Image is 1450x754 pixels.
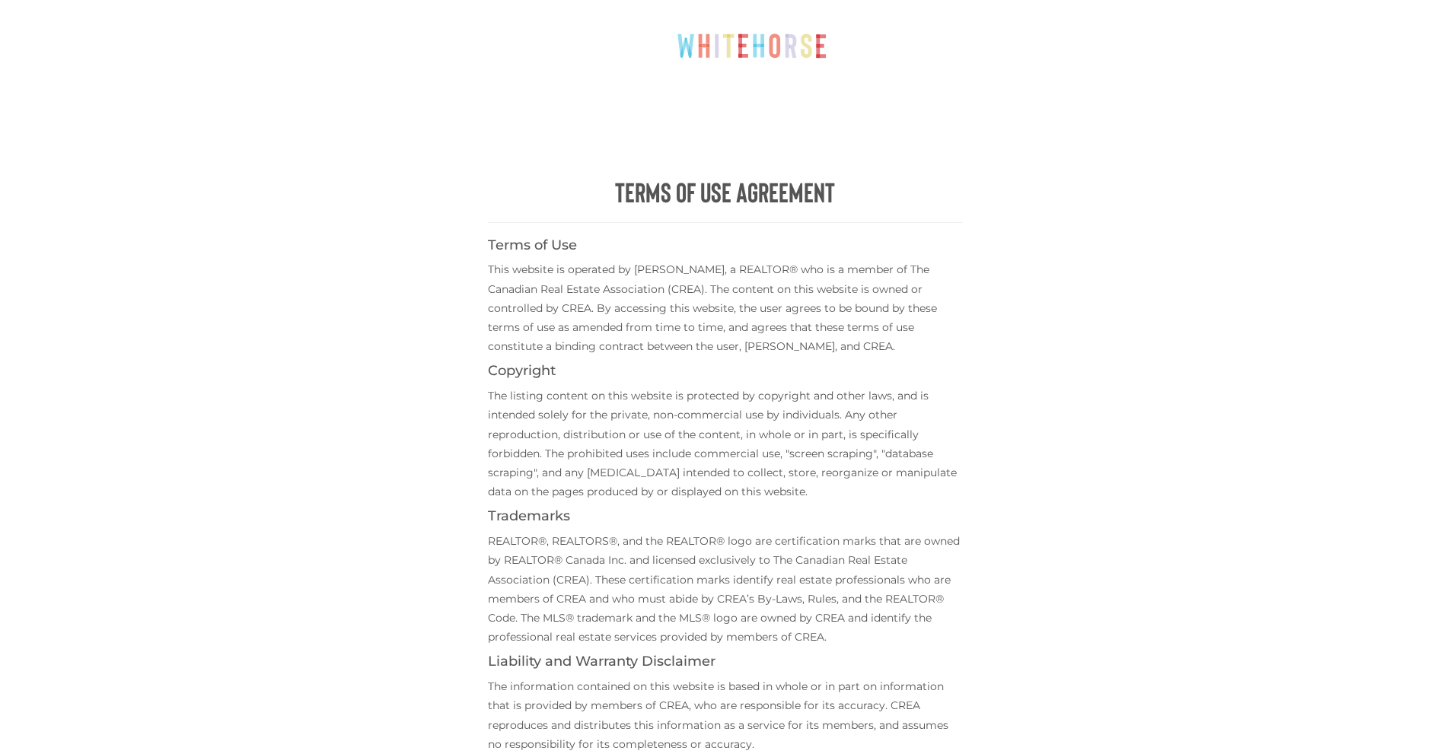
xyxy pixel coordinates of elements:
p: This website is operated by [PERSON_NAME], a REALTOR® who is a member of The Canadian Real Estate... [488,260,962,356]
h4: Copyright [488,364,962,379]
a: Explore Whitehorse [441,94,609,124]
a: Buy [628,94,691,124]
a: Call or Text [PERSON_NAME]: [PHONE_NUMBER] [873,12,1146,52]
a: About [PERSON_NAME] [790,94,982,124]
h1: Terms of Use Agreement [488,177,962,207]
h4: Trademarks [488,509,962,524]
p: The listing content on this website is protected by copyright and other laws, and is intended sol... [488,387,962,501]
h4: Terms of Use [488,238,962,253]
nav: Menu [307,94,1144,124]
p: REALTOR®, REALTORS®, and the REALTOR® logo are certification marks that are owned by REALTOR® Can... [488,532,962,647]
a: Home [361,94,422,124]
span: Call or Text [PERSON_NAME]: [PHONE_NUMBER] [891,21,1127,43]
a: Listings [1001,94,1090,124]
p: The information contained on this website is based in whole or in part on information that is pro... [488,677,962,754]
h4: Liability and Warranty Disclaimer [488,654,962,670]
a: Sell [710,94,771,124]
